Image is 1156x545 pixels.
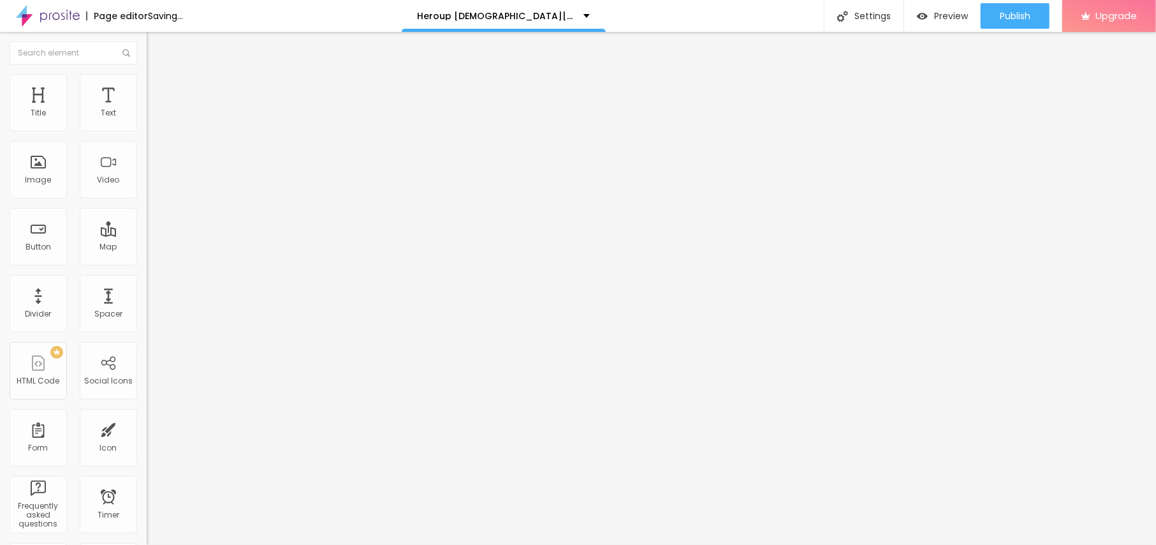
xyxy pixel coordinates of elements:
[26,310,52,318] div: Divider
[13,502,63,529] div: Frequently asked questions
[84,377,133,385] div: Social Icons
[147,32,1156,545] iframe: Editor
[981,3,1050,29] button: Publish
[837,11,848,22] img: Icone
[1095,10,1137,21] span: Upgrade
[934,11,968,21] span: Preview
[86,11,148,20] div: Page editor
[98,175,120,184] div: Video
[10,41,137,64] input: Search element
[100,444,117,452] div: Icon
[100,243,117,251] div: Map
[29,444,48,452] div: Form
[418,11,574,20] p: Heroup [DEMOGRAPHIC_DATA][MEDICAL_DATA] [GEOGRAPHIC_DATA] CA [GEOGRAPHIC_DATA] IE
[17,377,60,385] div: HTML Code
[122,49,130,57] img: Icone
[31,108,46,117] div: Title
[94,310,122,318] div: Spacer
[917,11,928,22] img: view-1.svg
[98,511,119,519] div: Timer
[101,108,116,117] div: Text
[26,243,51,251] div: Button
[148,11,183,20] div: Saving...
[904,3,981,29] button: Preview
[1000,11,1030,21] span: Publish
[26,175,52,184] div: Image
